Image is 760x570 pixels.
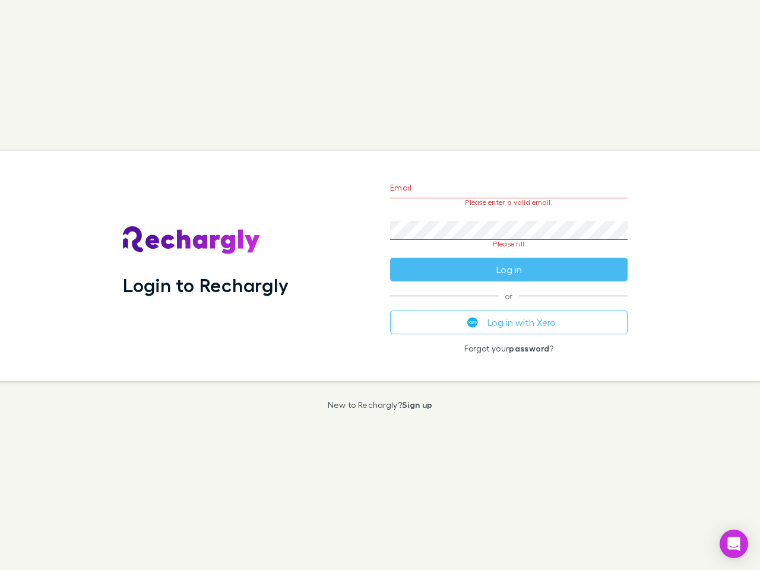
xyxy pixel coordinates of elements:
a: password [509,343,549,353]
p: New to Rechargly? [328,400,433,410]
img: Rechargly's Logo [123,226,261,255]
img: Xero's logo [467,317,478,328]
a: Sign up [402,400,432,410]
p: Forgot your ? [390,344,628,353]
div: Open Intercom Messenger [720,530,748,558]
button: Log in with Xero [390,311,628,334]
h1: Login to Rechargly [123,274,289,296]
button: Log in [390,258,628,281]
p: Please fill [390,240,628,248]
p: Please enter a valid email. [390,198,628,207]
